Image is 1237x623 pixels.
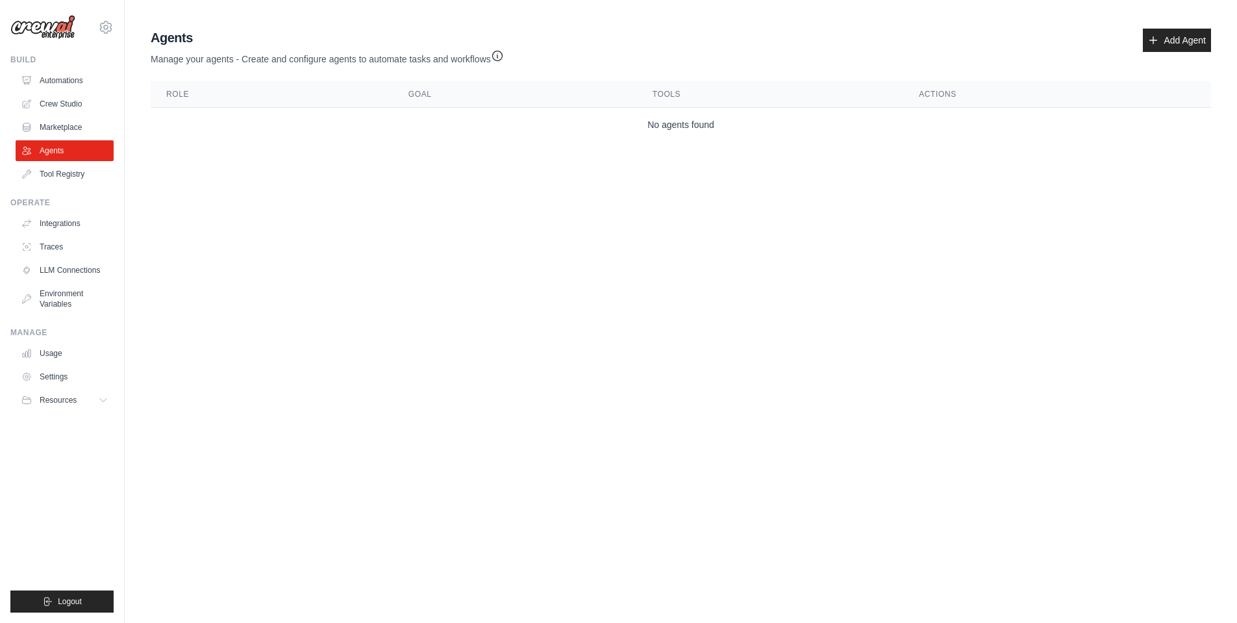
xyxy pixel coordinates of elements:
[10,327,114,338] div: Manage
[151,47,504,66] p: Manage your agents - Create and configure agents to automate tasks and workflows
[1143,29,1211,52] a: Add Agent
[16,236,114,257] a: Traces
[903,81,1211,108] th: Actions
[10,591,114,613] button: Logout
[58,596,82,607] span: Logout
[16,164,114,184] a: Tool Registry
[16,117,114,138] a: Marketplace
[16,94,114,114] a: Crew Studio
[393,81,637,108] th: Goal
[151,108,1211,142] td: No agents found
[16,343,114,364] a: Usage
[16,260,114,281] a: LLM Connections
[16,70,114,91] a: Automations
[16,213,114,234] a: Integrations
[151,29,504,47] h2: Agents
[10,15,75,40] img: Logo
[16,283,114,314] a: Environment Variables
[637,81,904,108] th: Tools
[151,81,393,108] th: Role
[16,390,114,411] button: Resources
[10,55,114,65] div: Build
[16,140,114,161] a: Agents
[10,197,114,208] div: Operate
[16,366,114,387] a: Settings
[40,395,77,405] span: Resources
